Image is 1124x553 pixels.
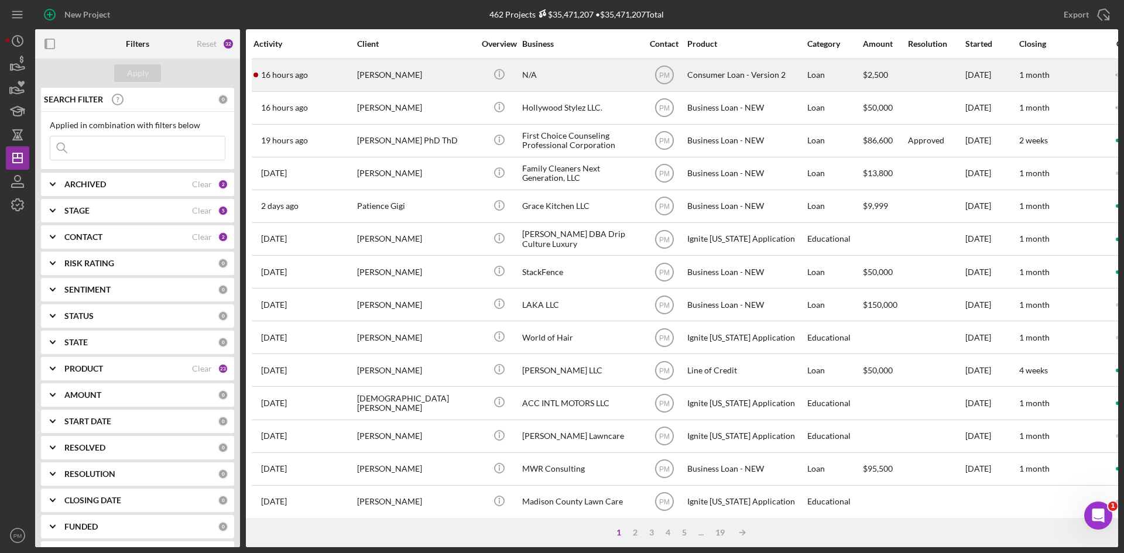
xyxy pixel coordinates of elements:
text: PM [659,432,670,441]
time: 1 month [1019,267,1050,277]
div: Product [687,39,804,49]
div: [DATE] [965,60,1018,91]
text: PM [659,301,670,309]
div: 0 [218,337,228,348]
div: Clear [192,206,212,215]
div: Category [807,39,862,49]
div: Contact [642,39,686,49]
div: [PERSON_NAME] Lawncare [522,421,639,452]
b: STATUS [64,311,94,321]
time: 2025-10-13 19:07 [261,136,308,145]
div: 23 [218,363,228,374]
div: [PERSON_NAME] [357,256,474,287]
time: 1 month [1019,463,1050,473]
div: [DATE] [965,224,1018,255]
div: [DEMOGRAPHIC_DATA][PERSON_NAME] [357,387,474,418]
time: 2025-10-10 21:27 [261,234,287,243]
div: 0 [218,495,228,506]
div: [DATE] [965,191,1018,222]
text: PM [659,498,670,506]
div: [PERSON_NAME] [357,421,474,452]
div: Educational [807,387,862,418]
div: Business [522,39,639,49]
div: [DATE] [965,421,1018,452]
div: Hollywood Stylez LLC. [522,92,639,123]
div: MWR Consulting [522,454,639,485]
div: [DATE] [965,322,1018,353]
div: Loan [807,454,862,485]
div: [PERSON_NAME] PhD ThD [357,125,474,156]
text: PM [659,235,670,243]
time: 2 weeks [1019,135,1048,145]
div: [PERSON_NAME] [357,224,474,255]
text: PM [659,202,670,211]
div: 0 [218,390,228,400]
time: 2025-10-09 18:46 [261,333,287,342]
text: PM [659,71,670,80]
div: Business Loan - NEW [687,158,804,189]
div: Educational [807,421,862,452]
div: 0 [218,521,228,532]
div: [DATE] [965,454,1018,485]
div: [DATE] [965,355,1018,386]
time: 4 weeks [1019,365,1048,375]
div: Business Loan - NEW [687,289,804,320]
div: Reset [197,39,217,49]
div: ... [693,528,710,537]
div: Patience Gigi [357,191,474,222]
div: World of Hair [522,322,639,353]
time: 2025-10-10 19:53 [261,267,287,277]
text: PM [659,104,670,112]
span: $13,800 [863,168,893,178]
div: Clear [192,232,212,242]
div: Started [965,39,1018,49]
button: New Project [35,3,122,26]
time: 2025-10-09 12:09 [261,464,287,473]
div: Approved [908,136,944,145]
div: Ignite [US_STATE] Application [687,421,804,452]
span: $2,500 [863,70,888,80]
div: 0 [218,94,228,105]
b: CLOSING DATE [64,496,121,505]
iframe: Intercom live chat [1084,502,1112,530]
div: [PERSON_NAME] [357,355,474,386]
span: $50,000 [863,267,893,277]
div: Loan [807,125,862,156]
div: Business Loan - NEW [687,125,804,156]
div: 5 [676,528,693,537]
b: RISK RATING [64,259,114,268]
div: [PERSON_NAME] [357,289,474,320]
div: 4 [660,528,676,537]
div: Loan [807,289,862,320]
time: 1 month [1019,168,1050,178]
div: $35,471,207 [536,9,594,19]
div: 0 [218,469,228,479]
text: PM [659,366,670,375]
div: Loan [807,355,862,386]
time: 2025-10-10 17:40 [261,300,287,310]
time: 1 month [1019,102,1050,112]
b: RESOLVED [64,443,105,452]
div: [PERSON_NAME] LLC [522,355,639,386]
span: 1 [1108,502,1118,511]
div: 3 [643,528,660,537]
time: 1 month [1019,300,1050,310]
div: 0 [218,284,228,295]
div: Ignite [US_STATE] Application [687,322,804,353]
div: Clear [192,364,212,373]
time: 2025-10-08 16:22 [261,497,287,506]
div: Export [1064,3,1089,26]
b: SENTIMENT [64,285,111,294]
b: CONTACT [64,232,102,242]
div: 5 [218,205,228,216]
div: 2 [218,179,228,190]
div: Activity [253,39,356,49]
div: StackFence [522,256,639,287]
div: Loan [807,191,862,222]
div: Grace Kitchen LLC [522,191,639,222]
div: Overview [477,39,521,49]
time: 2025-10-13 21:48 [261,70,308,80]
div: Ignite [US_STATE] Application [687,486,804,517]
div: 0 [218,442,228,453]
div: [DATE] [965,256,1018,287]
